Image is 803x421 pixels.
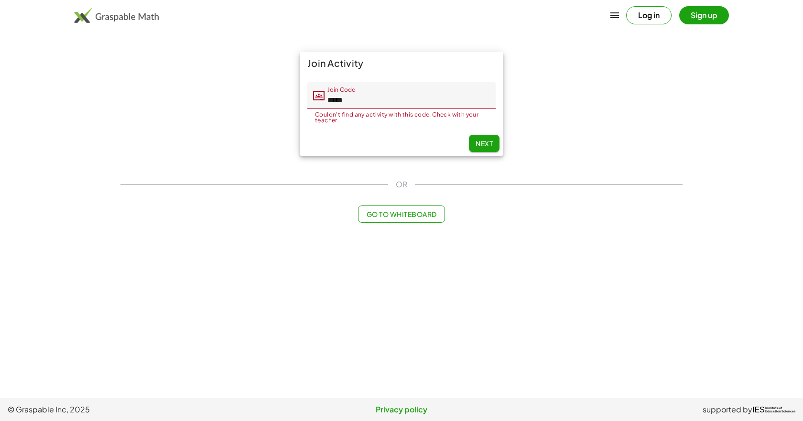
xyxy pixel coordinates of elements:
[626,6,672,24] button: Log in
[752,405,765,414] span: IES
[8,404,270,415] span: © Graspable Inc, 2025
[476,139,493,148] span: Next
[679,6,729,24] button: Sign up
[300,52,503,75] div: Join Activity
[703,404,752,415] span: supported by
[358,205,445,223] button: Go to Whiteboard
[765,407,795,413] span: Institute of Education Sciences
[752,404,795,415] a: IESInstitute ofEducation Sciences
[270,404,532,415] a: Privacy policy
[469,135,499,152] button: Next
[366,210,436,218] span: Go to Whiteboard
[396,179,407,190] span: OR
[315,112,488,123] div: Couldn't find any activity with this code. Check with your teacher.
